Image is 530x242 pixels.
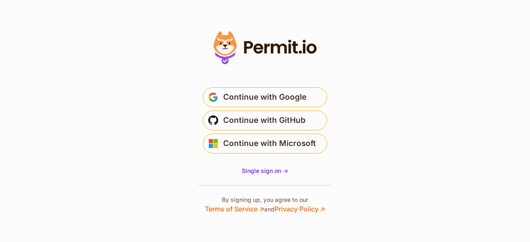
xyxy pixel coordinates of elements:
span: Continue with GitHub [223,114,306,127]
button: Continue with Microsoft [203,134,327,153]
button: Continue with Google [203,87,327,107]
a: Terms of Service ↗ [205,205,264,213]
span: Continue with Google [223,91,306,104]
span: Continue with Microsoft [223,137,316,150]
p: By signing up, you agree to our and [205,196,325,214]
a: Privacy Policy ↗ [275,205,325,213]
span: Single sign on -> [242,167,288,174]
a: Single sign on -> [242,167,288,175]
button: Continue with GitHub [203,110,327,130]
